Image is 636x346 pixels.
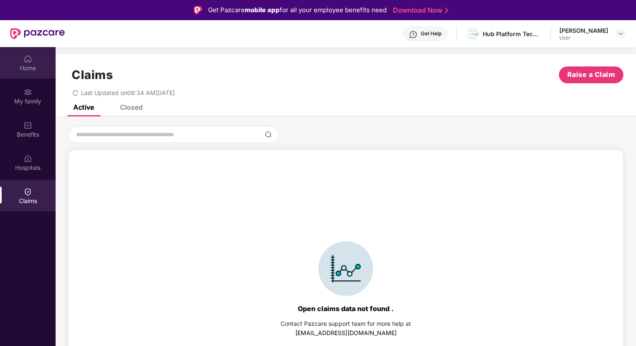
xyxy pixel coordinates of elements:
div: Get Pazcare for all your employee benefits need [208,5,387,15]
strong: mobile app [245,6,280,14]
span: Last Updated on 08:34 AM[DATE] [81,89,175,96]
img: New Pazcare Logo [10,28,65,39]
img: svg+xml;base64,PHN2ZyBpZD0iU2VhcmNoLTMyeDMyIiB4bWxucz0iaHR0cDovL3d3dy53My5vcmcvMjAwMC9zdmciIHdpZH... [265,131,272,138]
img: hub_logo_light.png [467,32,479,37]
img: svg+xml;base64,PHN2ZyB3aWR0aD0iMjAiIGhlaWdodD0iMjAiIHZpZXdCb3g9IjAgMCAyMCAyMCIgZmlsbD0ibm9uZSIgeG... [24,88,32,96]
div: Get Help [421,30,441,37]
span: Raise a Claim [567,69,615,80]
div: User [559,34,608,41]
div: Closed [120,103,143,111]
div: Open claims data not found . [298,304,394,313]
img: svg+xml;base64,PHN2ZyBpZD0iSG9tZSIgeG1sbnM9Imh0dHA6Ly93d3cudzMub3JnLzIwMDAvc3ZnIiB3aWR0aD0iMjAiIG... [24,55,32,63]
span: redo [72,89,78,96]
img: svg+xml;base64,PHN2ZyBpZD0iQ2xhaW0iIHhtbG5zPSJodHRwOi8vd3d3LnczLm9yZy8yMDAwL3N2ZyIgd2lkdGg9IjIwIi... [24,188,32,196]
img: svg+xml;base64,PHN2ZyBpZD0iQmVuZWZpdHMiIHhtbG5zPSJodHRwOi8vd3d3LnczLm9yZy8yMDAwL3N2ZyIgd2lkdGg9Ij... [24,121,32,129]
div: Hub Platform Technology Partners ([GEOGRAPHIC_DATA]) Private Limited [483,30,542,38]
img: svg+xml;base64,PHN2ZyBpZD0iSWNvbl9DbGFpbSIgZGF0YS1uYW1lPSJJY29uIENsYWltIiB4bWxucz0iaHR0cDovL3d3dy... [318,241,373,296]
img: Stroke [445,6,448,15]
div: Contact Pazcare support team for more help at [281,319,411,328]
h1: Claims [72,68,113,82]
img: svg+xml;base64,PHN2ZyBpZD0iSGVscC0zMngzMiIgeG1sbnM9Imh0dHA6Ly93d3cudzMub3JnLzIwMDAvc3ZnIiB3aWR0aD... [409,30,417,39]
a: [EMAIL_ADDRESS][DOMAIN_NAME] [295,329,397,336]
div: Active [73,103,94,111]
div: [PERSON_NAME] [559,26,608,34]
a: Download Now [393,6,446,15]
img: Logo [194,6,202,14]
img: svg+xml;base64,PHN2ZyBpZD0iRHJvcGRvd24tMzJ4MzIiIHhtbG5zPSJodHRwOi8vd3d3LnczLm9yZy8yMDAwL3N2ZyIgd2... [617,30,624,37]
button: Raise a Claim [559,66,623,83]
img: svg+xml;base64,PHN2ZyBpZD0iSG9zcGl0YWxzIiB4bWxucz0iaHR0cDovL3d3dy53My5vcmcvMjAwMC9zdmciIHdpZHRoPS... [24,154,32,163]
